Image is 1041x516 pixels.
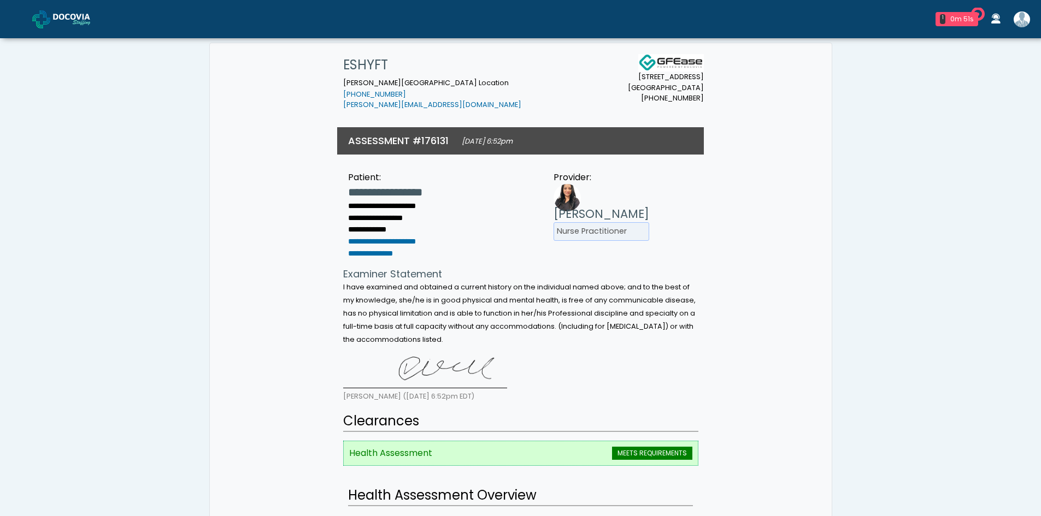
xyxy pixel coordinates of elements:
[343,90,406,99] a: [PHONE_NUMBER]
[32,10,50,28] img: Docovia
[638,54,704,72] img: Docovia Staffing Logo
[1014,11,1030,27] img: Shakerra Crippen
[343,54,521,76] h1: ESHYFT
[32,1,108,37] a: Docovia
[348,171,422,184] div: Patient:
[929,8,985,31] a: 1 0m 51s
[343,392,474,401] small: [PERSON_NAME] ([DATE] 6:52pm EDT)
[343,100,521,109] a: [PERSON_NAME][EMAIL_ADDRESS][DOMAIN_NAME]
[950,14,974,24] div: 0m 51s
[940,14,945,24] div: 1
[343,350,507,388] img: 9e6AkAAAAAGSURBVAMA2hHESUL5EKoAAAAASUVORK5CYII=
[554,184,581,211] img: Provider image
[343,411,698,432] h2: Clearances
[462,137,513,146] small: [DATE] 6:52pm
[628,72,704,103] small: [STREET_ADDRESS] [GEOGRAPHIC_DATA] [PHONE_NUMBER]
[554,206,649,222] h3: [PERSON_NAME]
[348,134,449,147] h3: ASSESSMENT #176131
[343,78,521,110] small: [PERSON_NAME][GEOGRAPHIC_DATA] Location
[348,485,693,506] h2: Health Assessment Overview
[343,282,696,344] small: I have examined and obtained a current history on the individual named above; and to the best of ...
[343,441,698,466] li: Health Assessment
[612,447,692,460] span: MEETS REQUIREMENTS
[343,268,698,280] h4: Examiner Statement
[53,14,108,25] img: Docovia
[554,222,649,241] li: Nurse Practitioner
[554,171,649,184] div: Provider:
